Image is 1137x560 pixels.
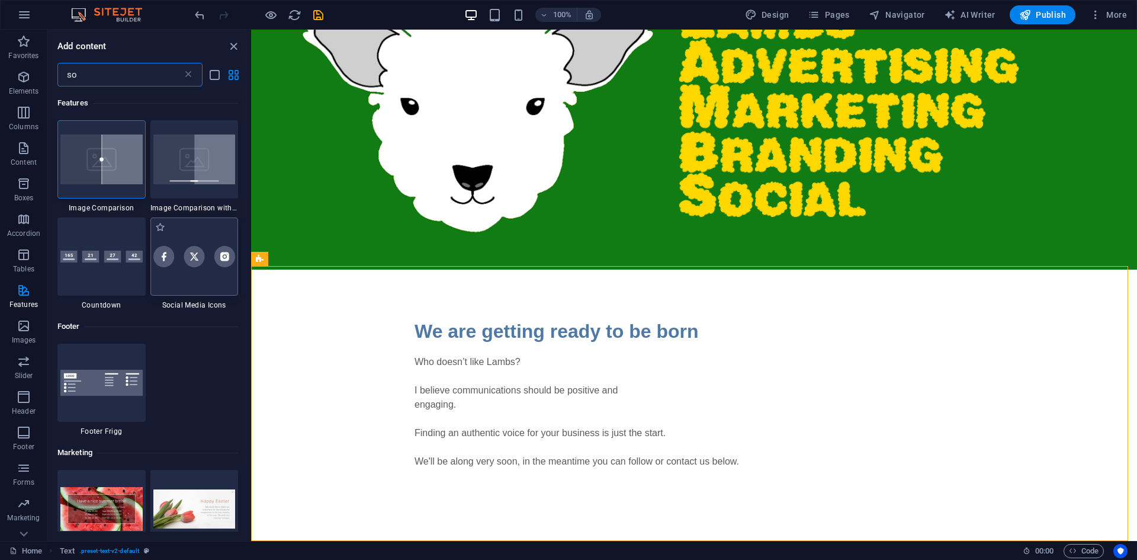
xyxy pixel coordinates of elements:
[57,217,146,310] div: Countdown
[153,135,236,184] img: image-comparison-with-progress.svg
[150,120,239,213] div: Image Comparison with track
[1043,546,1045,555] span: :
[60,370,143,396] img: footer-frigg.svg
[57,63,182,87] input: Search
[79,544,139,558] span: . preset-text-v2-default
[13,264,34,274] p: Tables
[584,9,595,20] i: On resize automatically adjust zoom level to fit chosen device.
[7,513,40,523] p: Marketing
[740,5,794,24] button: Design
[57,300,146,310] span: Countdown
[153,246,236,267] img: social-media.svg
[808,9,849,21] span: Pages
[1085,5,1132,24] button: More
[192,8,207,22] button: undo
[939,5,1000,24] button: AI Writer
[1035,544,1054,558] span: 00 00
[226,39,240,53] button: close panel
[740,5,794,24] div: Design (Ctrl+Alt+Y)
[1010,5,1075,24] button: Publish
[57,427,146,436] span: Footer Frigg
[9,544,42,558] a: Click to cancel selection. Double-click to open Pages
[193,8,207,22] i: Undo: Insert preset assets (Ctrl+Z)
[57,446,238,460] h6: Marketing
[1090,9,1127,21] span: More
[1019,9,1066,21] span: Publish
[57,319,238,334] h6: Footer
[288,8,301,22] i: Reload page
[13,478,34,487] p: Forms
[12,335,36,345] p: Images
[12,407,36,416] p: Header
[13,442,34,452] p: Footer
[57,344,146,436] div: Footer Frigg
[264,8,278,22] button: Click here to leave preview mode and continue editing
[57,39,107,53] h6: Add content
[60,135,143,184] img: image-comparison.svg
[869,9,925,21] span: Navigator
[153,489,236,529] img: Screenshot_2019-10-25SitejetTemplate-BlankRedesign-Berlin2.png
[57,120,146,213] div: Image Comparison
[9,300,38,309] p: Features
[803,5,854,24] button: Pages
[57,203,146,213] span: Image Comparison
[864,5,930,24] button: Navigator
[60,544,150,558] nav: breadcrumb
[7,229,40,238] p: Accordion
[535,8,577,22] button: 100%
[8,51,38,60] p: Favorites
[68,8,157,22] img: Editor Logo
[9,122,38,132] p: Columns
[155,222,165,232] span: Add to favorites
[1113,544,1128,558] button: Usercentrics
[553,8,572,22] h6: 100%
[60,544,75,558] span: Click to select. Double-click to edit
[745,9,789,21] span: Design
[150,203,239,213] span: Image Comparison with track
[226,68,240,82] button: grid-view
[15,371,33,380] p: Slider
[57,96,238,110] h6: Features
[60,251,143,263] img: countdown.svg
[1069,544,1099,558] span: Code
[207,68,221,82] button: list-view
[11,158,37,167] p: Content
[311,8,325,22] button: save
[9,87,39,96] p: Elements
[1064,544,1104,558] button: Code
[287,8,301,22] button: reload
[150,300,239,310] span: Social Media Icons
[14,193,34,203] p: Boxes
[1023,544,1054,558] h6: Session time
[60,487,143,531] img: Screenshot_2019-10-25SitejetTemplate-BlankRedesign-Berlin3.png
[150,217,239,310] div: Social Media Icons
[144,548,149,554] i: This element is a customizable preset
[944,9,995,21] span: AI Writer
